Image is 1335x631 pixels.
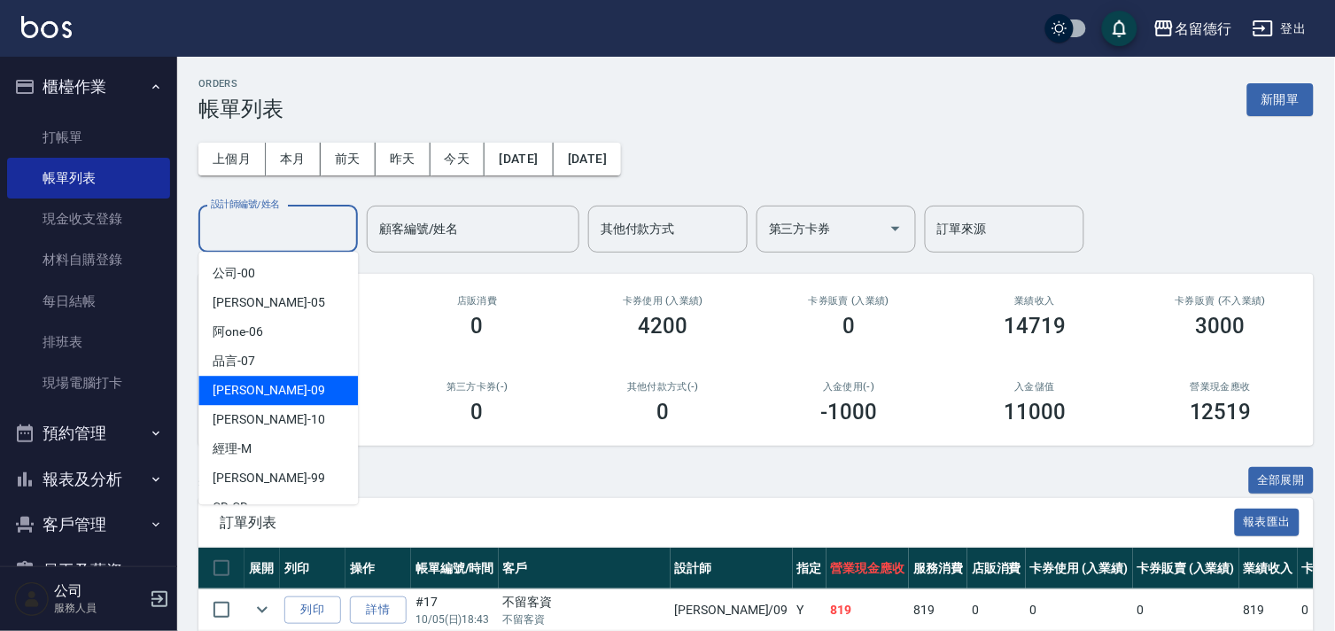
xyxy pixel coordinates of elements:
[213,381,324,400] span: [PERSON_NAME] -09
[213,410,324,429] span: [PERSON_NAME] -10
[671,589,793,631] td: [PERSON_NAME] /09
[7,362,170,403] a: 現場電腦打卡
[1246,12,1314,45] button: 登出
[213,323,263,341] span: 阿one -06
[7,410,170,456] button: 預約管理
[909,548,967,589] th: 服務消費
[1133,589,1240,631] td: 0
[244,548,280,589] th: 展開
[7,281,170,322] a: 每日結帳
[1190,400,1252,425] h3: 12519
[284,596,341,624] button: 列印
[1235,513,1300,530] a: 報表匯出
[213,293,324,312] span: [PERSON_NAME] -05
[406,381,549,393] h2: 第三方卡券(-)
[671,548,793,589] th: 設計師
[777,295,920,307] h2: 卡券販賣 (入業績)
[1235,509,1300,536] button: 報表匯出
[1175,18,1231,40] div: 名留德行
[7,322,170,362] a: 排班表
[14,581,50,617] img: Person
[266,143,321,175] button: 本月
[499,548,671,589] th: 客戶
[1004,314,1066,339] h3: 14719
[554,143,621,175] button: [DATE]
[198,97,283,121] h3: 帳單列表
[592,295,735,307] h2: 卡券使用 (入業績)
[967,589,1026,631] td: 0
[406,295,549,307] h2: 店販消費
[213,352,255,370] span: 品言 -07
[411,548,499,589] th: 帳單編號/時間
[1239,548,1298,589] th: 業績收入
[777,381,920,393] h2: 入金使用(-)
[198,143,266,175] button: 上個月
[963,381,1106,393] h2: 入金儲值
[1004,400,1066,425] h3: 11000
[7,158,170,199] a: 帳單列表
[909,589,967,631] td: 819
[198,78,283,90] h2: ORDERS
[503,612,666,627] p: 不留客資
[411,589,499,631] td: #17
[350,596,407,624] a: 詳情
[1247,90,1314,107] a: 新開單
[1026,589,1133,631] td: 0
[7,548,170,594] button: 員工及薪資
[321,143,376,175] button: 前天
[345,548,411,589] th: 操作
[54,600,144,616] p: 服務人員
[1146,11,1238,47] button: 名留德行
[503,593,666,612] div: 不留客資
[211,198,280,211] label: 設計師編號/姓名
[213,440,252,458] span: 經理 -M
[963,295,1106,307] h2: 業績收入
[471,314,484,339] h3: 0
[1249,467,1315,495] button: 全部展開
[592,381,735,393] h2: 其他付款方式(-)
[415,612,494,627] p: 10/05 (日) 18:43
[793,589,827,631] td: Y
[220,514,1235,532] span: 訂單列表
[213,264,255,283] span: 公司 -00
[1149,381,1292,393] h2: 營業現金應收
[827,548,910,589] th: 營業現金應收
[7,117,170,158] a: 打帳單
[471,400,484,425] h3: 0
[7,502,170,548] button: 客戶管理
[7,64,170,110] button: 櫃檯作業
[54,582,144,600] h5: 公司
[1196,314,1246,339] h3: 3000
[881,214,910,243] button: Open
[639,314,688,339] h3: 4200
[249,596,276,623] button: expand row
[431,143,485,175] button: 今天
[1133,548,1240,589] th: 卡券販賣 (入業績)
[213,498,248,517] span: CD -CD
[793,548,827,589] th: 指定
[376,143,431,175] button: 昨天
[213,469,324,487] span: [PERSON_NAME] -99
[827,589,910,631] td: 819
[7,456,170,502] button: 報表及分析
[967,548,1026,589] th: 店販消費
[1102,11,1137,46] button: save
[1026,548,1133,589] th: 卡券使用 (入業績)
[280,548,345,589] th: 列印
[821,400,878,425] h3: -1000
[1149,295,1292,307] h2: 卡券販賣 (不入業績)
[21,16,72,38] img: Logo
[7,239,170,280] a: 材料自購登錄
[1247,83,1314,116] button: 新開單
[1239,589,1298,631] td: 819
[485,143,553,175] button: [DATE]
[842,314,855,339] h3: 0
[657,400,670,425] h3: 0
[7,199,170,239] a: 現金收支登錄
